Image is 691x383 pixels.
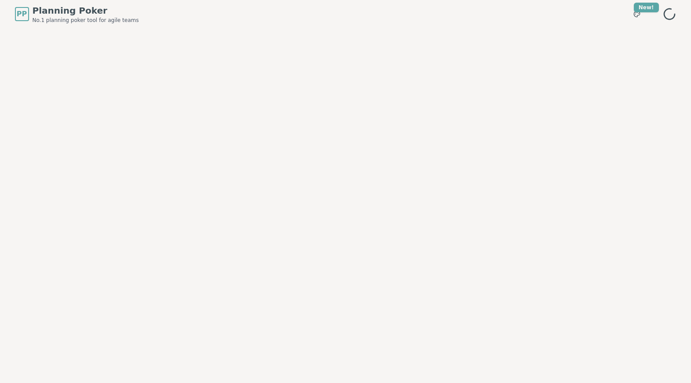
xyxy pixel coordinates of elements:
span: No.1 planning poker tool for agile teams [33,17,139,24]
span: Planning Poker [33,4,139,17]
span: PP [17,9,27,19]
div: New! [634,3,659,12]
button: New! [629,6,645,22]
a: PPPlanning PokerNo.1 planning poker tool for agile teams [15,4,139,24]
